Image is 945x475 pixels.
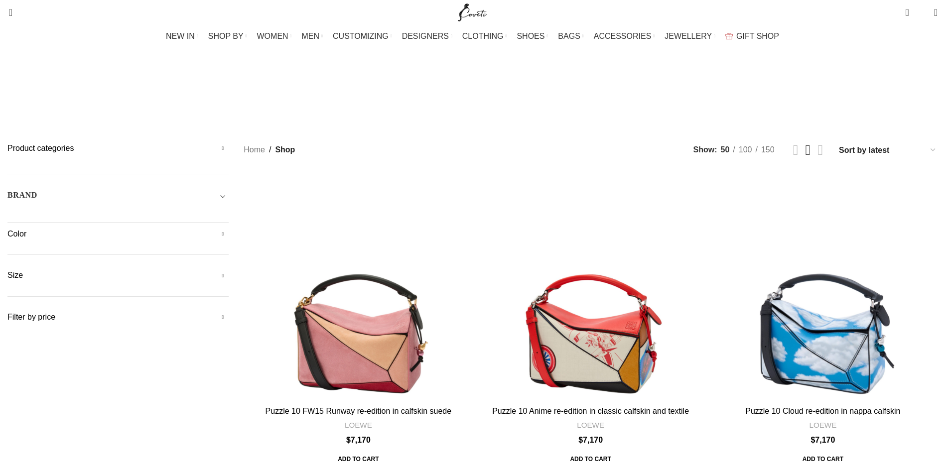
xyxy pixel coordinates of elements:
[462,31,504,41] span: CLOTHING
[345,420,372,430] a: LOEWE
[739,145,752,154] span: 100
[7,189,229,207] div: Toggle filter
[810,436,815,444] span: $
[166,26,198,46] a: NEW IN
[725,26,779,46] a: GIFT SHOP
[517,31,544,41] span: SHOES
[721,145,730,154] span: 50
[577,420,604,430] a: LOEWE
[447,57,498,84] h1: Shop
[717,143,733,156] a: 50
[809,420,836,430] a: LOEWE
[331,450,386,468] a: Add to cart: “Puzzle 10 FW15 Runway re-edition in calfskin suede”
[796,450,850,468] a: Add to cart: “Puzzle 10 Cloud re-edition in nappa calfskin”
[302,26,323,46] a: MEN
[7,229,229,239] h5: Color
[517,26,548,46] a: SHOES
[208,31,244,41] span: SHOP BY
[563,450,618,468] span: Add to cart
[443,89,459,113] a: Men
[806,143,811,157] a: Grid view 3
[578,436,603,444] bdi: 7,170
[796,450,850,468] span: Add to cart
[594,31,652,41] span: ACCESSORIES
[244,143,295,156] nav: Breadcrumb
[302,31,320,41] span: MEN
[725,33,733,39] img: GiftBag
[7,143,229,154] h5: Product categories
[402,26,452,46] a: DESIGNERS
[558,31,580,41] span: BAGS
[761,145,775,154] span: 150
[443,96,459,106] span: Men
[917,2,927,22] div: My Wishlist
[2,2,12,22] a: Search
[745,407,900,415] a: Puzzle 10 Cloud re-edition in nappa calfskin
[7,270,229,281] h5: Size
[558,26,583,46] a: BAGS
[166,31,195,41] span: NEW IN
[708,172,938,401] a: Puzzle 10 Cloud re-edition in nappa calfskin
[693,143,717,156] span: Show
[7,312,229,323] h5: Filter by price
[906,5,914,12] span: 0
[665,31,712,41] span: JEWELLERY
[7,190,37,201] h5: BRAND
[346,436,371,444] bdi: 7,170
[758,143,778,156] a: 150
[244,172,473,401] a: Puzzle 10 FW15 Runway re-edition in calfskin suede
[2,26,943,46] div: Main navigation
[838,143,938,157] select: Shop order
[919,10,926,17] span: 1
[257,26,292,46] a: WOMEN
[346,436,351,444] span: $
[736,31,779,41] span: GIFT SHOP
[578,436,583,444] span: $
[462,26,507,46] a: CLOTHING
[476,172,705,401] a: Puzzle 10 Anime re-edition in classic calfskin and textile
[244,143,265,156] a: Home
[900,2,914,22] a: 0
[456,7,489,16] a: Site logo
[817,143,823,157] a: Grid view 4
[474,89,501,113] a: Women
[402,31,449,41] span: DESIGNERS
[331,450,386,468] span: Add to cart
[793,143,799,157] a: Grid view 2
[208,26,247,46] a: SHOP BY
[266,407,452,415] a: Puzzle 10 FW15 Runway re-edition in calfskin suede
[275,143,295,156] span: Shop
[474,96,501,106] span: Women
[333,26,392,46] a: CUSTOMIZING
[665,26,715,46] a: JEWELLERY
[594,26,655,46] a: ACCESSORIES
[810,436,835,444] bdi: 7,170
[333,31,389,41] span: CUSTOMIZING
[257,31,288,41] span: WOMEN
[563,450,618,468] a: Add to cart: “Puzzle 10 Anime re-edition in classic calfskin and textile”
[735,143,756,156] a: 100
[492,407,689,415] a: Puzzle 10 Anime re-edition in classic calfskin and textile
